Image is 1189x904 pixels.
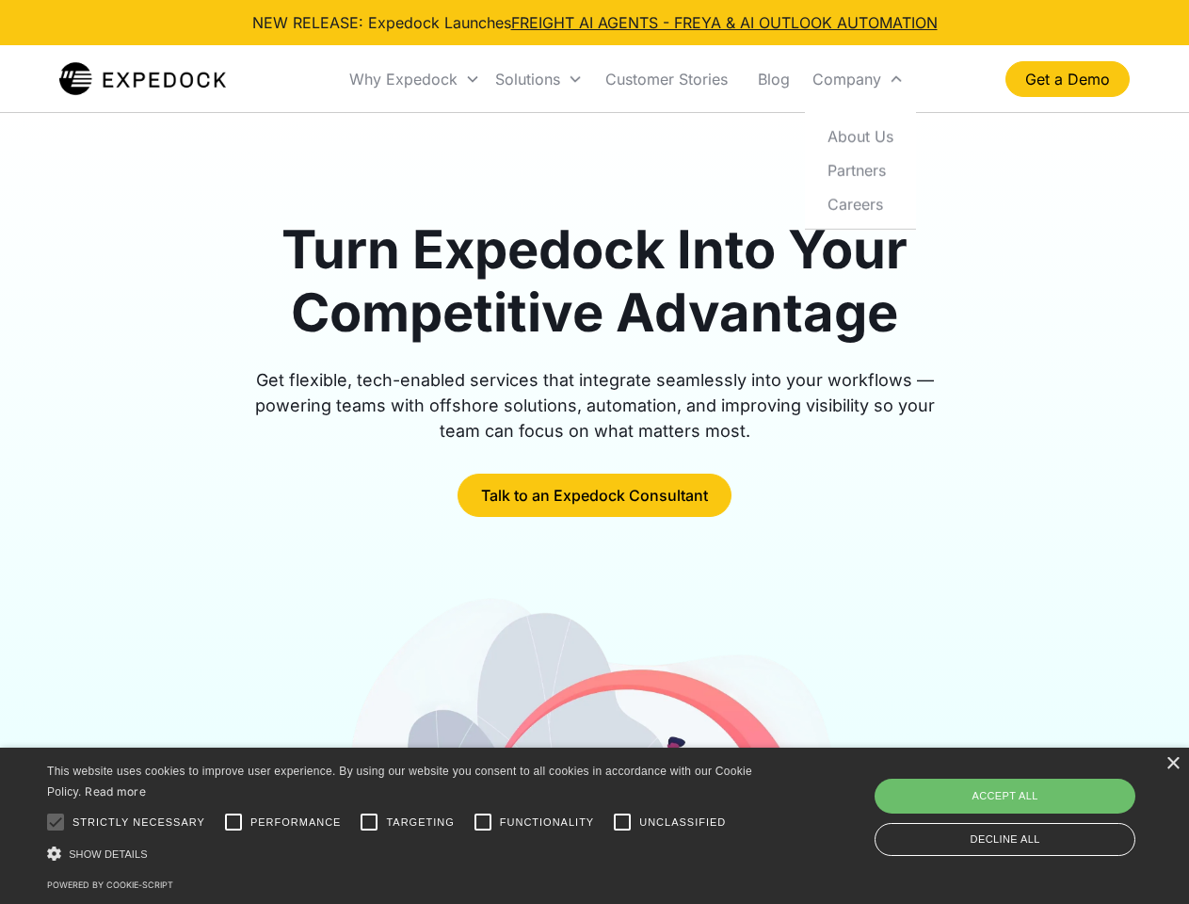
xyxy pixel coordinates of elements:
[495,70,560,89] div: Solutions
[488,47,590,111] div: Solutions
[349,70,458,89] div: Why Expedock
[252,11,938,34] div: NEW RELEASE: Expedock Launches
[1005,61,1130,97] a: Get a Demo
[250,815,342,831] span: Performance
[876,701,1189,904] iframe: Chat Widget
[59,60,226,98] a: home
[47,765,752,799] span: This website uses cookies to improve user experience. By using our website you consent to all coo...
[47,880,173,890] a: Powered by cookie-script
[59,60,226,98] img: Expedock Logo
[386,815,454,831] span: Targeting
[72,815,205,831] span: Strictly necessary
[47,844,759,864] div: Show details
[85,784,146,799] a: Read more
[69,848,148,860] span: Show details
[500,815,594,831] span: Functionality
[812,70,881,89] div: Company
[812,119,908,153] a: About Us
[805,111,916,229] nav: Company
[812,186,908,220] a: Careers
[743,47,805,111] a: Blog
[639,815,726,831] span: Unclassified
[812,153,908,186] a: Partners
[342,47,488,111] div: Why Expedock
[590,47,743,111] a: Customer Stories
[805,47,911,111] div: Company
[511,13,938,32] a: FREIGHT AI AGENTS - FREYA & AI OUTLOOK AUTOMATION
